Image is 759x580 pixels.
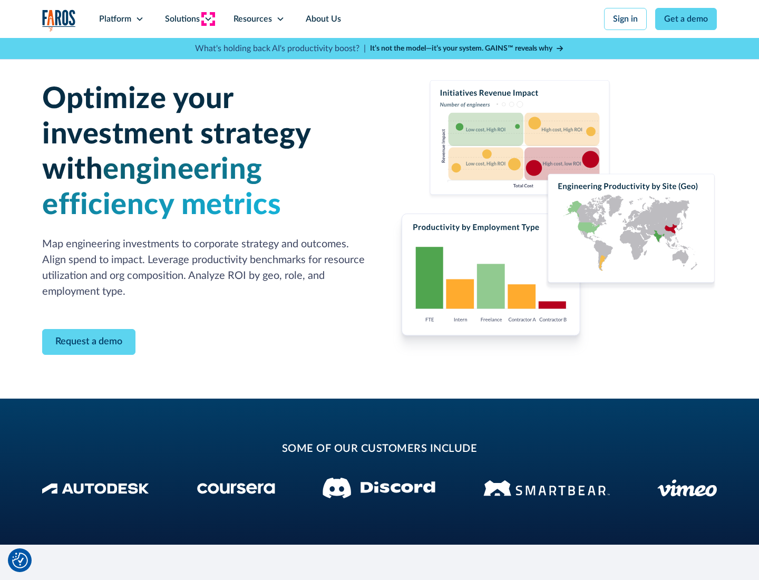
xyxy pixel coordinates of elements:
a: It’s not the model—it’s your system. GAINS™ reveals why [370,43,564,54]
a: Contact Modal [42,329,135,355]
img: Coursera Logo [197,483,275,494]
a: home [42,9,76,31]
img: Revisit consent button [12,553,28,568]
strong: It’s not the model—it’s your system. GAINS™ reveals why [370,45,552,52]
p: Map engineering investments to corporate strategy and outcomes. Align spend to impact. Leverage p... [42,236,367,299]
div: Resources [233,13,272,25]
img: Charts displaying initiatives revenue impact, productivity by employment type and engineering pro... [392,80,717,356]
img: Discord logo [323,478,435,498]
img: Logo of the analytics and reporting company Faros. [42,9,76,31]
div: Platform [99,13,131,25]
img: Smartbear Logo [483,478,610,498]
h1: Optimize your investment strategy with [42,82,367,224]
a: Get a demo [655,8,717,30]
div: Solutions [165,13,200,25]
span: engineering efficiency metrics [42,155,281,220]
img: Autodesk Logo [42,483,149,494]
img: Vimeo logo [657,479,717,497]
p: What's holding back AI's productivity boost? | [195,42,366,55]
h2: some of our customers include [126,441,632,457]
a: Sign in [604,8,647,30]
button: Cookie Settings [12,553,28,568]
